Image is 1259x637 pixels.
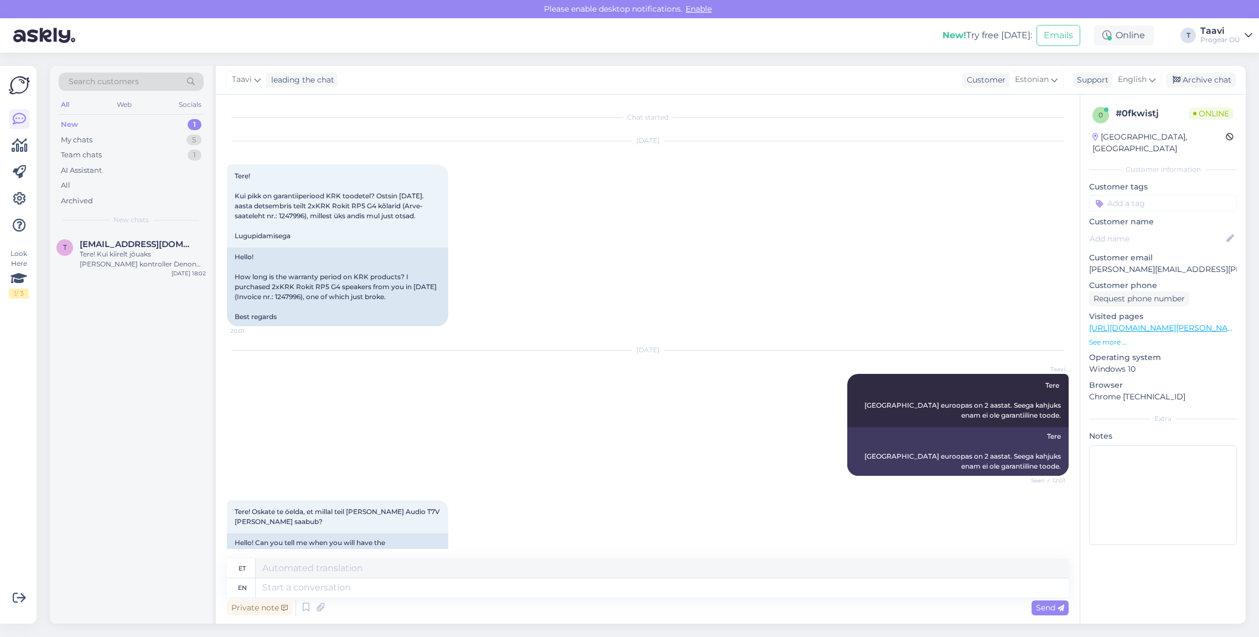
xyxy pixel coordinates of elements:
div: Extra [1089,414,1237,424]
a: TaaviProgear OÜ [1200,27,1252,44]
p: Notes [1089,430,1237,442]
div: Hello! Can you tell me when you will have the [PERSON_NAME] Audio T7V back in stock? [227,533,448,562]
p: Chrome [TECHNICAL_ID] [1089,391,1237,403]
span: t [63,243,67,251]
div: 5 [186,135,201,146]
span: Search customers [69,76,139,88]
div: Private note [227,600,292,615]
div: Taavi [1200,27,1240,35]
div: Hello! How long is the warranty period on KRK products? I purchased 2xKRK Rokit RP5 G4 speakers f... [227,248,448,326]
b: New! [942,30,966,40]
p: Visited pages [1089,311,1237,322]
p: Customer email [1089,252,1237,264]
p: Customer name [1089,216,1237,228]
span: 0 [1099,111,1103,119]
div: 1 / 3 [9,289,29,299]
div: Look Here [9,249,29,299]
span: Tere! Kui pikk on garantiiperiood KRK toodetel? Ostsin [DATE]. aasta detsembris teilt 2xKRK Rokit... [235,172,426,240]
div: Tere! Kui kiirelt jõuaks [PERSON_NAME] kontroller Denon SC LIVE 4? [80,249,206,269]
div: Try free [DATE]: [942,29,1032,42]
p: Browser [1089,379,1237,391]
div: 1 [188,150,201,161]
div: Customer information [1089,165,1237,174]
div: en [238,578,247,597]
p: Windows 10 [1089,363,1237,375]
div: [DATE] [227,136,1069,146]
div: Tere [GEOGRAPHIC_DATA] euroopas on 2 aastat. Seega kahjuks enam ei ole garantiiline toode. [847,427,1069,476]
span: Seen ✓ 12:01 [1024,476,1065,485]
div: T [1180,28,1196,43]
span: Taavi [232,74,252,86]
p: Customer phone [1089,280,1237,291]
span: Tere! Oskate te öelda, et millal teil [PERSON_NAME] Audio T7V [PERSON_NAME] saabub? [235,507,442,526]
span: Send [1036,603,1064,613]
div: Archived [61,196,93,207]
span: New chats [113,215,149,225]
div: Web [115,97,134,112]
div: My chats [61,135,92,146]
div: Support [1073,74,1108,86]
span: Online [1189,107,1234,120]
div: [DATE] 18:02 [172,269,206,278]
div: All [59,97,71,112]
span: thomashallik@gmail.com [80,239,195,249]
div: Chat started [227,112,1069,122]
div: 1 [188,119,201,130]
div: [DATE] [227,345,1069,355]
button: Emails [1037,25,1080,46]
span: Enable [682,4,715,14]
div: Progear OÜ [1200,35,1240,44]
div: Customer [962,74,1006,86]
div: New [61,119,78,130]
p: Operating system [1089,352,1237,363]
div: AI Assistant [61,165,102,176]
div: leading the chat [267,74,334,86]
input: Add a tag [1089,195,1237,212]
span: English [1118,74,1147,86]
div: Online [1094,25,1154,45]
p: [PERSON_NAME][EMAIL_ADDRESS][PERSON_NAME][DOMAIN_NAME] [1089,264,1237,275]
p: See more ... [1089,337,1237,347]
span: Estonian [1015,74,1049,86]
img: Askly Logo [9,75,30,96]
div: [GEOGRAPHIC_DATA], [GEOGRAPHIC_DATA] [1092,131,1226,155]
div: # 0fkwistj [1116,107,1189,120]
span: Taavi [1024,365,1065,373]
div: Archive chat [1166,73,1236,88]
span: 20:01 [230,327,272,335]
input: Add name [1090,233,1224,245]
div: Request phone number [1089,291,1189,306]
div: et [239,559,246,578]
p: Customer tags [1089,181,1237,193]
div: All [61,180,70,191]
div: Socials [177,97,204,112]
a: [URL][DOMAIN_NAME][PERSON_NAME] [1089,323,1242,333]
div: Team chats [61,150,102,161]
